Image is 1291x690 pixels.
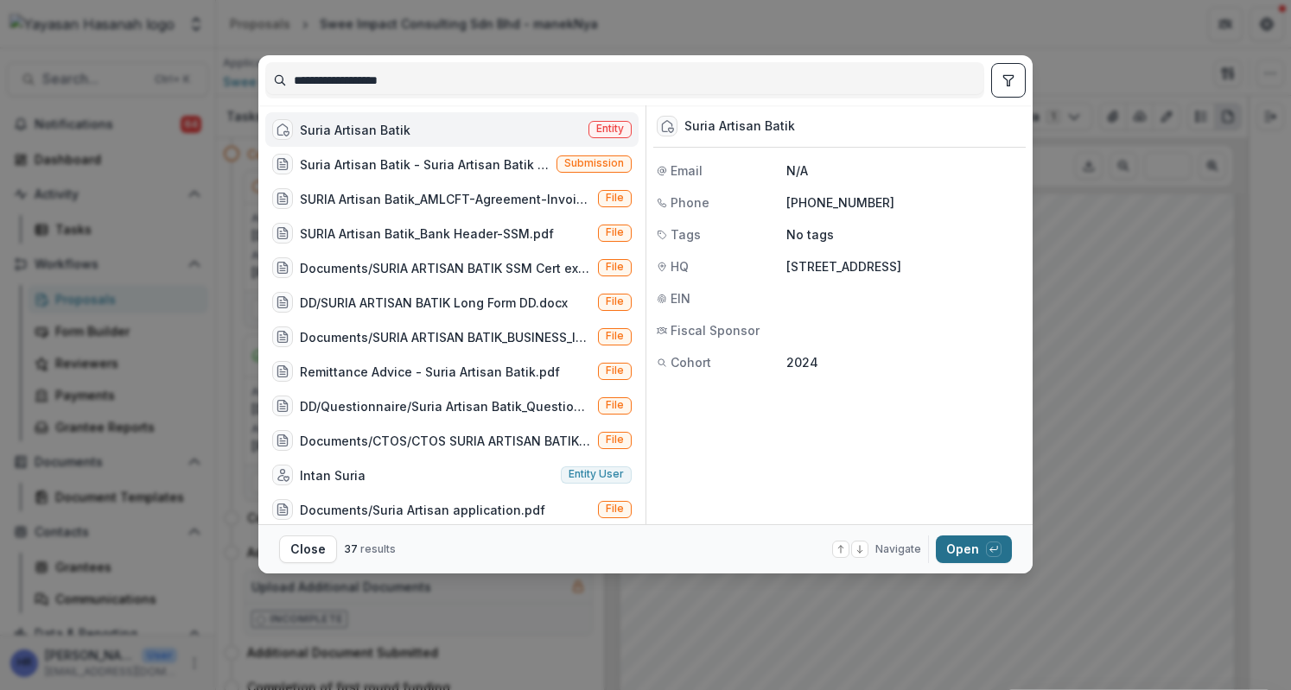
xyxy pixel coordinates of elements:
span: File [606,503,624,515]
p: No tags [786,225,834,244]
span: 37 [344,542,358,555]
span: File [606,434,624,446]
span: HQ [671,257,689,275]
span: results [360,542,396,555]
span: File [606,330,624,342]
p: [PHONE_NUMBER] [786,193,1022,212]
span: File [606,192,624,204]
span: Entity [596,123,624,135]
span: Fiscal Sponsor [671,321,760,339]
span: File [606,295,624,307]
span: Email [671,161,703,180]
p: N/A [786,161,1022,180]
div: Documents/SURIA ARTISAN BATIK_BUSINESS_INFO expiry [DATE].pdf [300,328,591,346]
span: Cohort [671,353,711,371]
span: EIN [671,289,690,307]
span: Phone [671,193,709,212]
span: Entity user [569,468,624,480]
div: Suria Artisan Batik - Suria Artisan Batik (Specialized in sustainable batik production with conti... [300,155,550,174]
div: Intan Suria [300,466,366,484]
span: File [606,399,624,411]
span: Navigate [875,541,921,557]
span: File [606,226,624,238]
button: toggle filters [991,63,1026,98]
span: Submission [564,157,624,169]
div: Remittance Advice - Suria Artisan Batik.pdf [300,363,560,381]
div: DD/SURIA ARTISAN BATIK Long Form DD.docx [300,294,568,312]
button: Close [279,535,337,563]
p: [STREET_ADDRESS] [786,257,1022,275]
div: Documents/SURIA ARTISAN BATIK SSM Cert expiry [DATE].pdf [300,259,591,277]
span: File [606,364,624,377]
div: Documents/Suria Artisan application.pdf [300,501,545,519]
div: Suria Artisan Batik [300,121,410,139]
div: SURIA Artisan Batik_AMLCFT-Agreement-Invoices-LO-Compiled.pdf [300,190,591,208]
span: Tags [671,225,701,244]
div: DD/Questionnaire/Suria Artisan Batik_Questionnaire_[DATE].pdf [300,397,591,415]
div: Documents/CTOS/CTOS SURIA ARTISAN BATIK.pdf [300,432,591,450]
span: File [606,261,624,273]
div: SURIA Artisan Batik_Bank Header-SSM.pdf [300,225,554,243]
button: Open [936,535,1012,563]
div: Suria Artisan Batik [684,119,795,134]
p: 2024 [786,353,1022,371]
